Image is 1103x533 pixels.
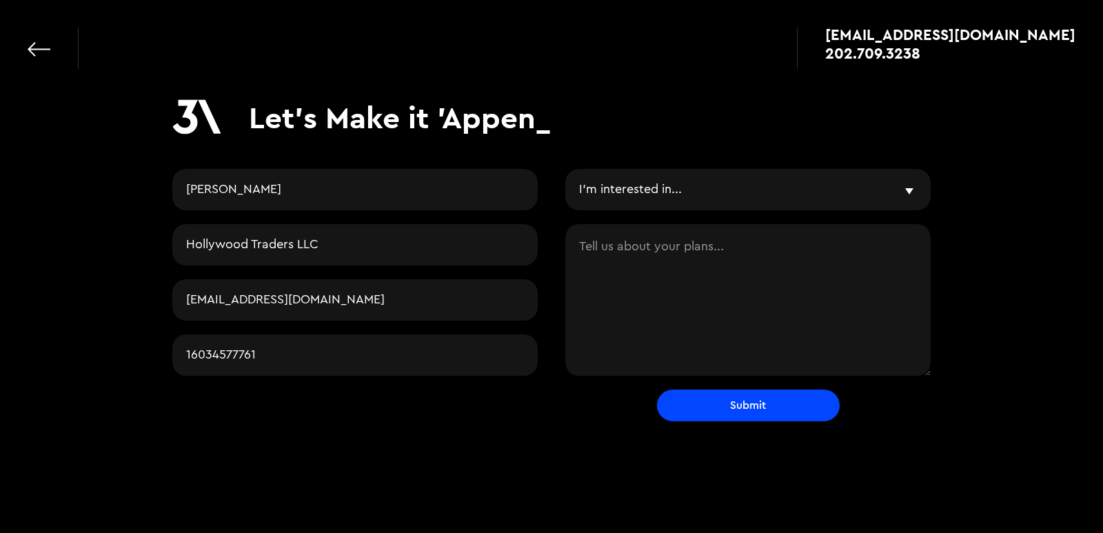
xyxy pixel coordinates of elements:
a: [EMAIL_ADDRESS][DOMAIN_NAME] [825,28,1075,41]
input: Your Name [172,169,538,210]
input: Company Name [172,224,538,265]
form: Contact Request [172,169,931,421]
div: 202.709.3238 [825,46,920,60]
a: 202.709.3238 [825,46,1075,60]
input: Submit [657,390,840,421]
input: Your Phone (Optional) [172,334,538,376]
h1: Let's Make it 'Appen_ [249,99,551,136]
input: Your Email [172,279,538,321]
